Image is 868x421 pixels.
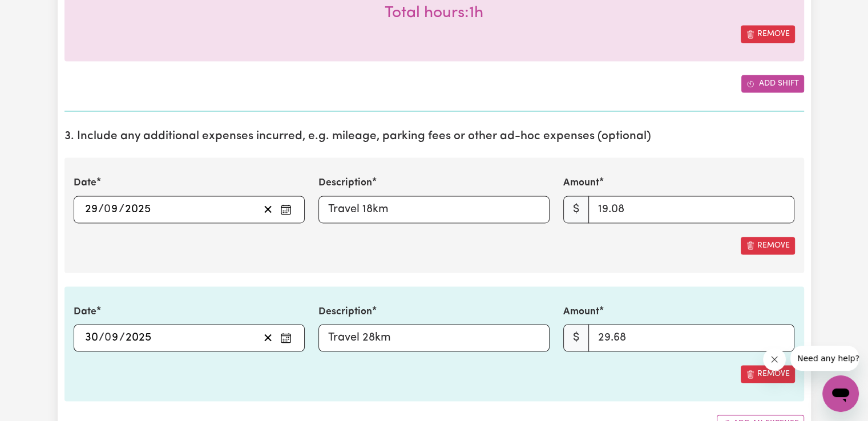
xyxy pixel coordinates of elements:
[84,329,99,346] input: --
[277,329,295,346] button: Enter the date of expense
[84,201,98,218] input: --
[104,332,111,343] span: 0
[7,8,69,17] span: Need any help?
[763,348,786,371] iframe: Close message
[790,346,859,371] iframe: Message from company
[318,196,550,223] input: Travel 18km
[125,329,152,346] input: ----
[563,176,599,191] label: Amount
[99,331,104,344] span: /
[259,201,277,218] button: Clear date
[119,203,124,216] span: /
[105,329,119,346] input: --
[741,25,795,43] button: Remove this shift
[741,365,795,383] button: Remove this expense
[741,75,804,92] button: Add another shift
[318,324,550,351] input: Travel 28km
[563,324,589,351] span: $
[98,203,104,216] span: /
[563,305,599,319] label: Amount
[318,305,372,319] label: Description
[64,129,804,144] h2: 3. Include any additional expenses incurred, e.g. mileage, parking fees or other ad-hoc expenses ...
[318,176,372,191] label: Description
[563,196,589,223] span: $
[259,329,277,346] button: Clear date
[124,201,151,218] input: ----
[104,204,111,215] span: 0
[104,201,119,218] input: --
[74,176,96,191] label: Date
[741,237,795,254] button: Remove this expense
[74,305,96,319] label: Date
[822,375,859,412] iframe: Button to launch messaging window
[119,331,125,344] span: /
[277,201,295,218] button: Enter the date of expense
[385,5,483,21] span: Total hours worked: 1 hour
